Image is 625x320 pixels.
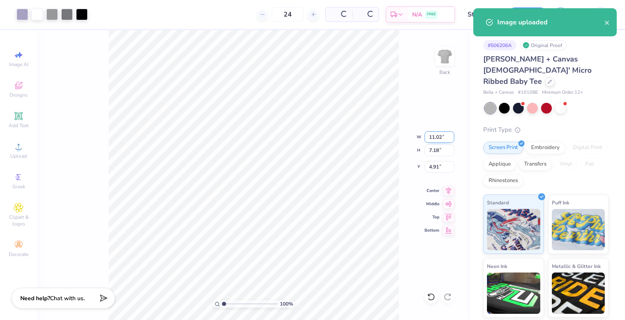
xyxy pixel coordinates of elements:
[10,92,28,98] span: Designs
[552,273,605,314] img: Metallic & Glitter Ink
[487,198,509,207] span: Standard
[554,158,577,171] div: Vinyl
[483,125,608,135] div: Print Type
[461,6,502,23] input: Untitled Design
[425,214,439,220] span: Top
[552,209,605,250] img: Puff Ink
[10,153,27,159] span: Upload
[12,183,25,190] span: Greek
[604,17,610,27] button: close
[497,17,604,27] div: Image uploaded
[552,262,601,270] span: Metallic & Glitter Ink
[9,61,29,68] span: Image AI
[568,142,608,154] div: Digital Print
[9,251,29,258] span: Decorate
[552,198,569,207] span: Puff Ink
[427,12,436,17] span: FREE
[487,209,540,250] img: Standard
[487,273,540,314] img: Neon Ink
[526,142,565,154] div: Embroidery
[580,158,599,171] div: Foil
[439,69,450,76] div: Back
[520,40,567,50] div: Original Proof
[483,158,516,171] div: Applique
[272,7,304,22] input: – –
[519,158,552,171] div: Transfers
[50,294,85,302] span: Chat with us.
[437,48,453,64] img: Back
[483,142,523,154] div: Screen Print
[280,300,293,308] span: 100 %
[4,214,33,227] span: Clipart & logos
[542,89,583,96] span: Minimum Order: 12 +
[9,122,29,129] span: Add Text
[487,262,507,270] span: Neon Ink
[483,175,523,187] div: Rhinestones
[425,201,439,207] span: Middle
[483,54,592,86] span: [PERSON_NAME] + Canvas [DEMOGRAPHIC_DATA]' Micro Ribbed Baby Tee
[483,40,516,50] div: # 506206A
[412,10,422,19] span: N/A
[483,89,514,96] span: Bella + Canvas
[425,228,439,233] span: Bottom
[20,294,50,302] strong: Need help?
[518,89,538,96] span: # 1010BE
[425,188,439,194] span: Center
